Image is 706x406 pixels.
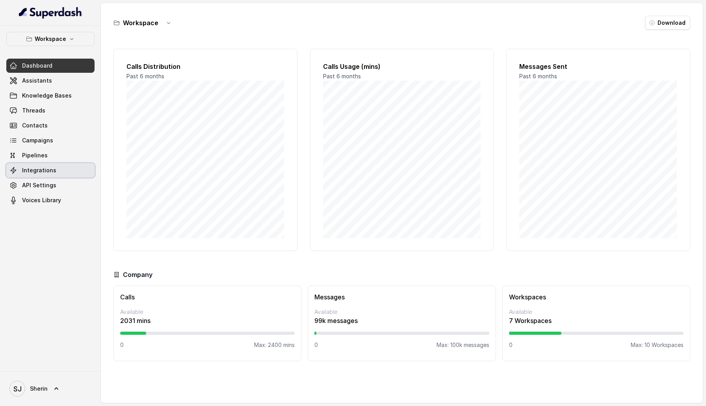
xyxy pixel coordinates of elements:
h2: Calls Usage (mins) [323,62,481,71]
a: Contacts [6,118,95,133]
a: Integrations [6,163,95,177]
a: API Settings [6,178,95,192]
span: Integrations [22,166,56,174]
span: Knowledge Bases [22,92,72,100]
h3: Messages [314,292,489,302]
p: Max: 100k messages [437,341,489,349]
p: 0 [314,341,318,349]
p: Max: 10 Workspaces [631,341,684,349]
p: 0 [509,341,513,349]
p: Available [314,308,489,316]
h3: Workspaces [509,292,684,302]
h2: Calls Distribution [126,62,284,71]
button: Download [645,16,690,30]
h3: Calls [120,292,295,302]
span: Campaigns [22,137,53,144]
a: Sherin [6,378,95,400]
p: 0 [120,341,124,349]
img: light.svg [19,6,82,19]
p: 99k messages [314,316,489,325]
span: Assistants [22,77,52,85]
span: Contacts [22,122,48,129]
a: Knowledge Bases [6,89,95,103]
span: API Settings [22,181,56,189]
span: Past 6 months [519,73,557,79]
a: Assistants [6,74,95,88]
a: Dashboard [6,59,95,73]
span: Threads [22,107,45,114]
p: 7 Workspaces [509,316,684,325]
a: Pipelines [6,148,95,162]
span: Sherin [30,385,48,393]
text: SJ [13,385,22,393]
p: Available [509,308,684,316]
p: Available [120,308,295,316]
p: 2031 mins [120,316,295,325]
button: Workspace [6,32,95,46]
span: Past 6 months [126,73,164,79]
span: Voices Library [22,196,61,204]
span: Pipelines [22,151,48,159]
a: Campaigns [6,133,95,148]
h3: Company [123,270,152,279]
span: Past 6 months [323,73,361,79]
span: Dashboard [22,62,52,70]
p: Max: 2400 mins [254,341,295,349]
h3: Workspace [123,18,158,28]
a: Threads [6,103,95,118]
h2: Messages Sent [519,62,677,71]
a: Voices Library [6,193,95,207]
p: Workspace [35,34,66,44]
